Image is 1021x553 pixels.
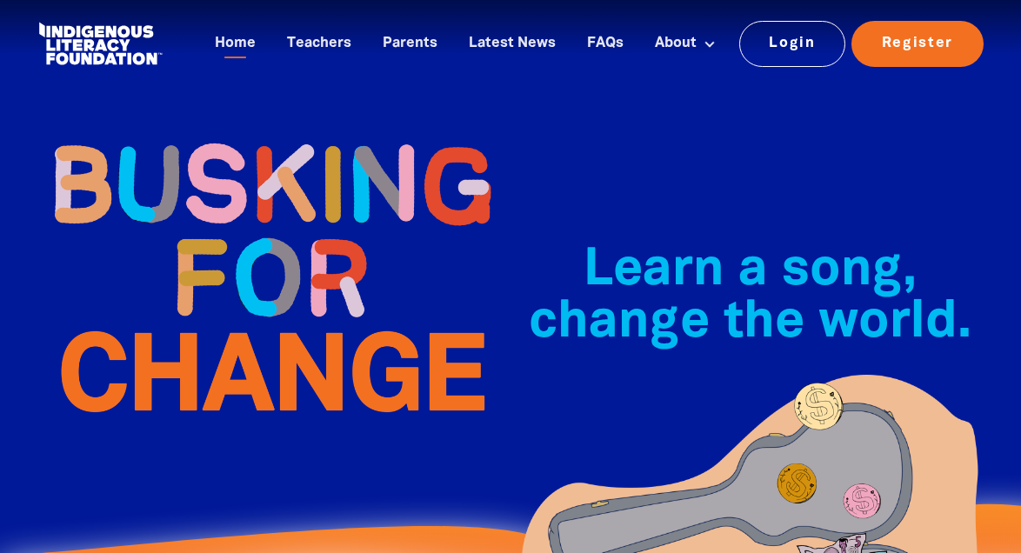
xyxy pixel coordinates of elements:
a: Login [739,21,846,66]
a: Parents [372,30,448,58]
a: About [644,30,726,58]
a: Latest News [458,30,566,58]
a: Register [851,21,984,66]
a: FAQs [577,30,634,58]
span: Learn a song, change the world. [529,247,971,347]
a: Teachers [277,30,362,58]
a: Home [204,30,266,58]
